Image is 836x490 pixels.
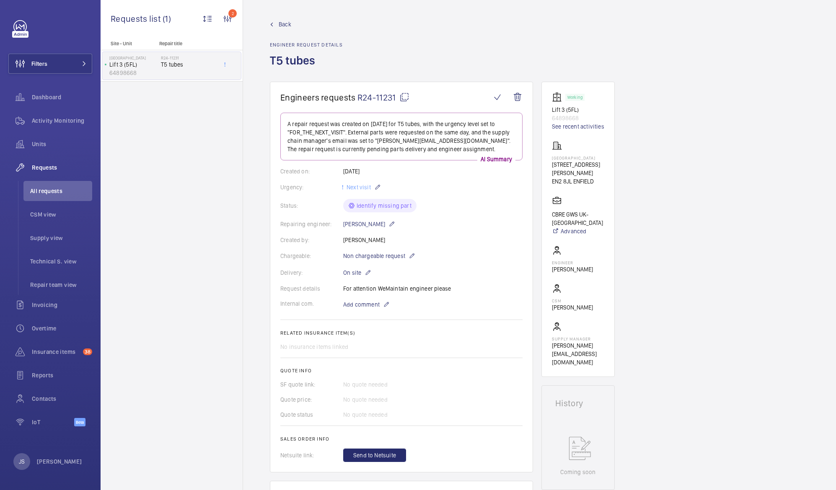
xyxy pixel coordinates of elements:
p: Coming soon [560,468,595,476]
span: Contacts [32,395,92,403]
p: 64898668 [552,114,604,122]
p: [STREET_ADDRESS][PERSON_NAME] [552,160,604,177]
h1: History [555,399,601,407]
p: Site - Unit [101,41,156,46]
span: Send to Netsuite [353,451,396,459]
span: CSM view [30,210,92,219]
p: [PERSON_NAME] [552,303,593,312]
span: Beta [74,418,85,426]
span: Non chargeable request [343,252,405,260]
h2: Quote info [280,368,523,374]
span: Back [279,20,291,28]
p: 64898668 [109,69,158,77]
h2: Related insurance item(s) [280,330,523,336]
span: R24-11231 [357,92,409,103]
h1: T5 tubes [270,53,343,82]
p: JS [19,457,25,466]
p: [GEOGRAPHIC_DATA] [552,155,604,160]
p: Lift 3 (5FL) [552,106,604,114]
p: CSM [552,298,593,303]
span: 38 [83,348,92,355]
span: IoT [32,418,74,426]
span: Requests [32,163,92,172]
p: Working [567,96,582,99]
p: EN2 8JL ENFIELD [552,177,604,186]
span: Add comment [343,300,380,309]
p: Engineer [552,260,593,265]
span: Next visit [345,184,371,191]
h2: Engineer request details [270,42,343,48]
a: See recent activities [552,122,604,131]
p: [PERSON_NAME] [343,219,395,229]
span: Supply view [30,234,92,242]
span: Requests list [111,13,163,24]
span: Insurance items [32,348,80,356]
p: On site [343,268,371,278]
span: Repair team view [30,281,92,289]
a: Advanced [552,227,604,235]
button: Filters [8,54,92,74]
span: Technical S. view [30,257,92,266]
span: Units [32,140,92,148]
h2: Sales order info [280,436,523,442]
p: Repair title [159,41,215,46]
h2: R24-11231 [161,55,216,60]
p: Supply manager [552,336,604,341]
p: CBRE GWS UK- [GEOGRAPHIC_DATA] [552,210,604,227]
p: [GEOGRAPHIC_DATA] [109,55,158,60]
span: Activity Monitoring [32,116,92,125]
p: Lift 3 (5FL) [109,60,158,69]
span: Filters [31,59,47,68]
button: Send to Netsuite [343,449,406,462]
p: A repair request was created on [DATE] for T5 tubes, with the urgency level set to "FOR_THE_NEXT_... [287,120,515,153]
img: elevator.svg [552,92,565,102]
span: Dashboard [32,93,92,101]
p: AI Summary [477,155,515,163]
span: Reports [32,371,92,379]
span: Invoicing [32,301,92,309]
span: T5 tubes [161,60,216,69]
p: [PERSON_NAME] [552,265,593,273]
p: [PERSON_NAME] [37,457,82,466]
span: Overtime [32,324,92,333]
span: All requests [30,187,92,195]
span: Engineers requests [280,92,356,103]
p: [PERSON_NAME][EMAIL_ADDRESS][DOMAIN_NAME] [552,341,604,366]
